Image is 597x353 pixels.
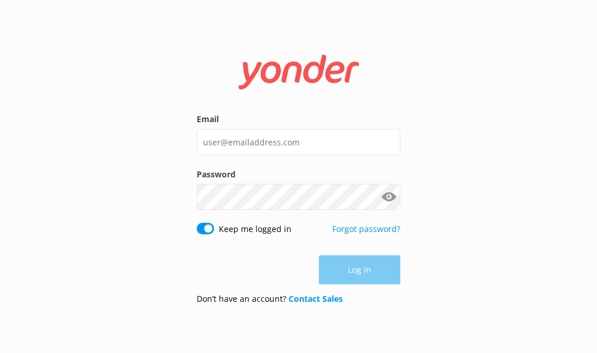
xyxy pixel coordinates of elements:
p: Don’t have an account? [197,293,343,305]
a: Forgot password? [332,223,400,234]
button: Show password [377,186,400,209]
label: Password [197,168,400,181]
label: Email [197,113,400,126]
input: user@emailaddress.com [197,129,400,155]
a: Contact Sales [289,293,343,304]
label: Keep me logged in [219,223,292,236]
